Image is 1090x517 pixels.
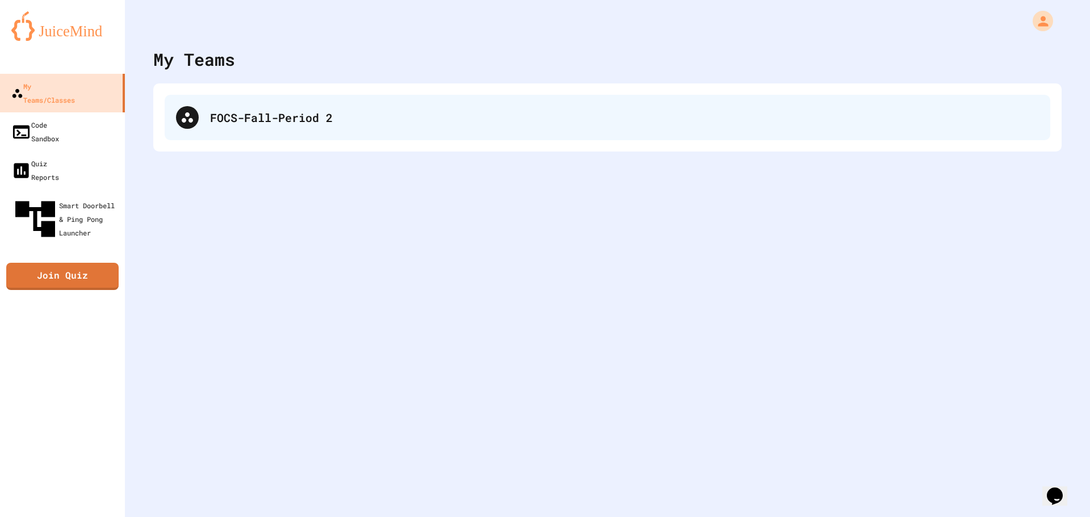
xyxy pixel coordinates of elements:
div: My Teams/Classes [11,79,75,107]
iframe: chat widget [1042,472,1079,506]
div: Smart Doorbell & Ping Pong Launcher [11,195,120,243]
div: My Teams [153,47,235,72]
div: FOCS-Fall-Period 2 [165,95,1050,140]
div: My Account [1021,8,1056,34]
img: logo-orange.svg [11,11,114,41]
div: Quiz Reports [11,157,59,184]
div: FOCS-Fall-Period 2 [210,109,1039,126]
a: Join Quiz [6,263,119,290]
div: Code Sandbox [11,118,59,145]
